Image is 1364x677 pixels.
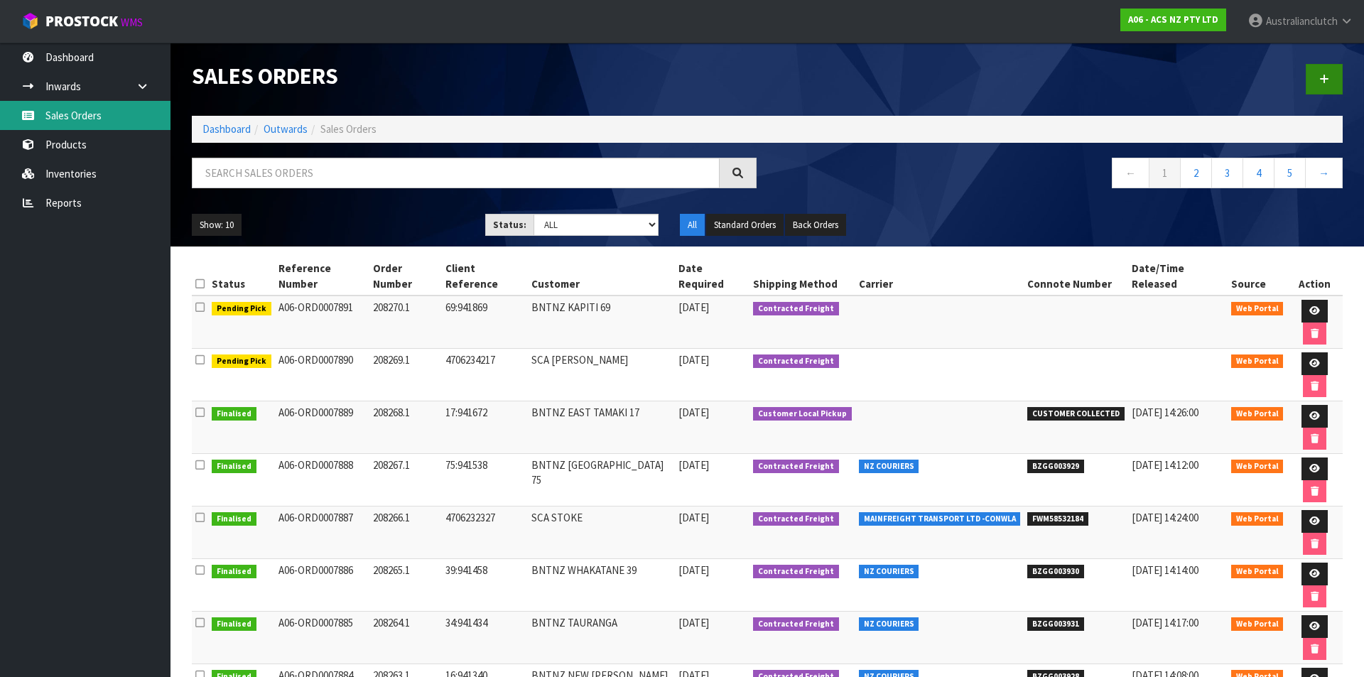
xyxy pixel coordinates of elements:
[1231,617,1284,632] span: Web Portal
[1128,13,1218,26] strong: A06 - ACS NZ PTY LTD
[275,257,369,296] th: Reference Number
[369,296,442,349] td: 208270.1
[528,401,675,454] td: BNTNZ EAST TAMAKI 17
[192,214,242,237] button: Show: 10
[678,406,709,419] span: [DATE]
[442,401,529,454] td: 17:941672
[1027,565,1084,579] span: BZGG003930
[785,214,846,237] button: Back Orders
[212,617,256,632] span: Finalised
[493,219,526,231] strong: Status:
[1112,158,1149,188] a: ←
[442,257,529,296] th: Client Reference
[369,612,442,664] td: 208264.1
[678,458,709,472] span: [DATE]
[369,454,442,507] td: 208267.1
[1231,302,1284,316] span: Web Portal
[264,122,308,136] a: Outwards
[753,512,839,526] span: Contracted Freight
[1149,158,1181,188] a: 1
[212,302,271,316] span: Pending Pick
[45,12,118,31] span: ProStock
[369,401,442,454] td: 208268.1
[678,300,709,314] span: [DATE]
[275,454,369,507] td: A06-ORD0007888
[1231,565,1284,579] span: Web Portal
[1027,617,1084,632] span: BZGG003931
[528,454,675,507] td: BNTNZ [GEOGRAPHIC_DATA] 75
[212,407,256,421] span: Finalised
[275,559,369,612] td: A06-ORD0007886
[275,296,369,349] td: A06-ORD0007891
[369,349,442,401] td: 208269.1
[442,454,529,507] td: 75:941538
[678,616,709,629] span: [DATE]
[1132,458,1198,472] span: [DATE] 14:12:00
[1027,512,1088,526] span: FWM58532184
[528,559,675,612] td: BNTNZ WHAKATANE 39
[275,507,369,559] td: A06-ORD0007887
[369,257,442,296] th: Order Number
[528,257,675,296] th: Customer
[753,407,852,421] span: Customer Local Pickup
[1128,257,1228,296] th: Date/Time Released
[778,158,1343,193] nav: Page navigation
[442,507,529,559] td: 4706232327
[1231,512,1284,526] span: Web Portal
[859,565,919,579] span: NZ COURIERS
[1231,354,1284,369] span: Web Portal
[528,349,675,401] td: SCA [PERSON_NAME]
[1132,563,1198,577] span: [DATE] 14:14:00
[442,296,529,349] td: 69:941869
[753,565,839,579] span: Contracted Freight
[1266,14,1338,28] span: Australianclutch
[212,354,271,369] span: Pending Pick
[320,122,377,136] span: Sales Orders
[1027,407,1125,421] span: CUSTOMER COLLECTED
[1305,158,1343,188] a: →
[859,617,919,632] span: NZ COURIERS
[753,354,839,369] span: Contracted Freight
[1231,407,1284,421] span: Web Portal
[678,511,709,524] span: [DATE]
[192,158,720,188] input: Search sales orders
[1211,158,1243,188] a: 3
[749,257,855,296] th: Shipping Method
[275,401,369,454] td: A06-ORD0007889
[859,460,919,474] span: NZ COURIERS
[192,64,757,89] h1: Sales Orders
[1132,511,1198,524] span: [DATE] 14:24:00
[678,563,709,577] span: [DATE]
[121,16,143,29] small: WMS
[706,214,784,237] button: Standard Orders
[528,507,675,559] td: SCA STOKE
[528,612,675,664] td: BNTNZ TAURANGA
[202,122,251,136] a: Dashboard
[1027,460,1084,474] span: BZGG003929
[212,460,256,474] span: Finalised
[275,612,369,664] td: A06-ORD0007885
[753,617,839,632] span: Contracted Freight
[680,214,705,237] button: All
[675,257,749,296] th: Date Required
[753,460,839,474] span: Contracted Freight
[1287,257,1343,296] th: Action
[1243,158,1274,188] a: 4
[1180,158,1212,188] a: 2
[1024,257,1128,296] th: Connote Number
[1132,616,1198,629] span: [DATE] 14:17:00
[1231,460,1284,474] span: Web Portal
[212,512,256,526] span: Finalised
[442,349,529,401] td: 4706234217
[212,565,256,579] span: Finalised
[855,257,1024,296] th: Carrier
[369,559,442,612] td: 208265.1
[859,512,1021,526] span: MAINFREIGHT TRANSPORT LTD -CONWLA
[275,349,369,401] td: A06-ORD0007890
[21,12,39,30] img: cube-alt.png
[1132,406,1198,419] span: [DATE] 14:26:00
[442,559,529,612] td: 39:941458
[208,257,275,296] th: Status
[528,296,675,349] td: BNTNZ KAPITI 69
[1274,158,1306,188] a: 5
